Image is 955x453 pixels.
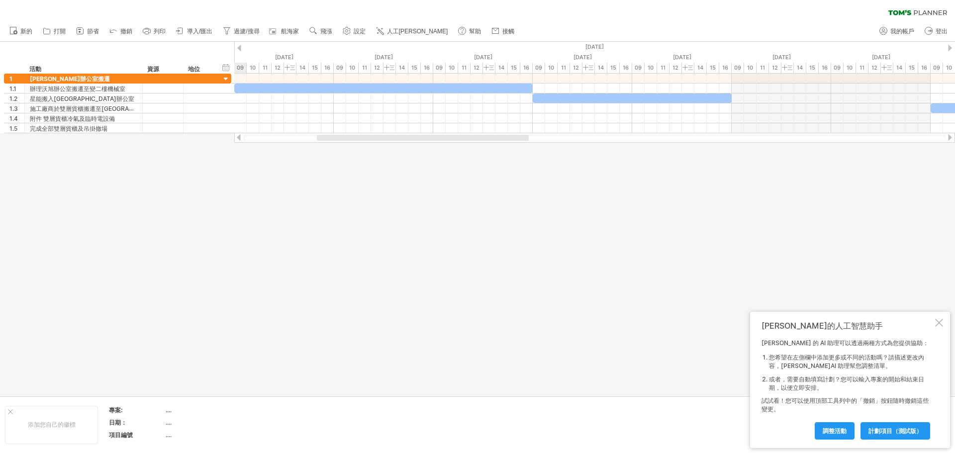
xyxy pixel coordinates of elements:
font: [DATE] [673,54,691,61]
a: 飛漲 [307,25,335,38]
font: 十三 [483,64,494,71]
font: 接觸 [502,28,514,35]
a: 過濾/搜尋 [220,25,262,38]
font: 10 [946,64,952,71]
font: 11 [362,64,367,71]
a: 我的帳戶 [877,25,917,38]
font: 16 [523,64,529,71]
font: 十三 [285,64,295,71]
a: 登出 [922,25,951,38]
div: 2025年9月21日星期日 [831,52,931,63]
font: 12 [871,64,877,71]
font: 我的帳戶 [890,28,914,35]
font: .... [166,406,172,414]
font: 1.1 [9,85,16,92]
font: 12 [672,64,678,71]
font: 15 [411,64,417,71]
font: [DATE] [275,54,293,61]
font: 11 [859,64,864,71]
font: 節省 [87,28,99,35]
font: 09 [436,64,443,71]
font: 登出 [936,28,948,35]
font: 15 [710,64,716,71]
font: 計劃項目（測試版） [868,427,922,435]
font: 打開 [54,28,66,35]
font: 航海家 [281,28,299,35]
font: 完成全部雙層貨櫃及吊掛撤場 [30,125,107,132]
font: [DATE] [772,54,791,61]
font: 地位 [188,65,200,73]
font: [DATE] [474,54,492,61]
font: 15 [610,64,616,71]
font: 16 [324,64,330,71]
font: [DATE] [375,54,393,61]
font: 11 [561,64,566,71]
font: 16 [722,64,728,71]
font: .... [166,431,172,439]
font: 12 [275,64,281,71]
font: 12 [474,64,479,71]
font: 12 [772,64,778,71]
font: 10 [449,64,455,71]
a: 撤銷 [107,25,135,38]
font: 活動 [29,65,41,73]
font: 調整活動 [823,427,847,435]
font: 10 [847,64,853,71]
font: 或者，需要自動填寫計劃？您可以輸入專案的開始和結束日期，以便立即安排。 [769,375,924,391]
font: 設定 [354,28,366,35]
font: 09 [734,64,741,71]
font: 十三 [583,64,594,71]
font: 專案: [109,406,123,414]
font: 09 [535,64,542,71]
a: 打開 [40,25,69,38]
font: 09 [237,64,244,71]
font: 添加您自己的徽標 [28,421,76,428]
font: 附件 雙層貨櫃冷氣及臨時電設備 [30,115,115,122]
font: [DATE] [573,54,592,61]
font: 14 [399,64,405,71]
font: .... [166,419,172,426]
font: 15 [909,64,915,71]
font: 資源 [147,65,159,73]
font: 16 [822,64,828,71]
font: 10 [648,64,654,71]
font: 14 [598,64,604,71]
font: 10 [548,64,554,71]
div: 2025年9月19日星期五 [632,52,732,63]
font: 導入/匯出 [187,28,212,35]
font: 10 [250,64,256,71]
font: 16 [424,64,430,71]
font: 09 [834,64,841,71]
a: 列印 [140,25,169,38]
font: 幫助 [469,28,481,35]
font: 十三 [782,64,793,71]
font: 09 [933,64,940,71]
font: 09 [635,64,642,71]
font: 14 [797,64,803,71]
div: 2025年9月15日星期一 [234,52,334,63]
a: 導入/匯出 [174,25,215,38]
font: 1 [9,75,12,83]
font: 14 [498,64,504,71]
font: 11 [462,64,467,71]
a: 調整活動 [815,422,855,440]
font: 09 [336,64,343,71]
div: 2025年9月20日星期六 [732,52,831,63]
font: [PERSON_NAME] 的 AI 助理可以透過兩種方式為您提供協助： [762,339,929,347]
font: 列印 [154,28,166,35]
a: 設定 [340,25,369,38]
font: 十三 [682,64,693,71]
font: 過濾/搜尋 [234,28,259,35]
font: [PERSON_NAME]的人工智慧助手 [762,321,883,331]
font: 項目編號 [109,431,133,439]
font: 14 [299,64,305,71]
font: 施工廠商於雙層貨櫃搬遷至[GEOGRAPHIC_DATA]辦公室 [30,104,182,112]
font: 12 [374,64,380,71]
font: 1.5 [9,125,17,132]
font: [PERSON_NAME]辦公室搬遷 [30,75,110,83]
font: 1.2 [9,95,17,102]
font: 1.3 [9,105,18,112]
a: 節省 [74,25,102,38]
font: 11 [263,64,268,71]
font: 星能搬入[GEOGRAPHIC_DATA]辦公室 [30,95,134,102]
